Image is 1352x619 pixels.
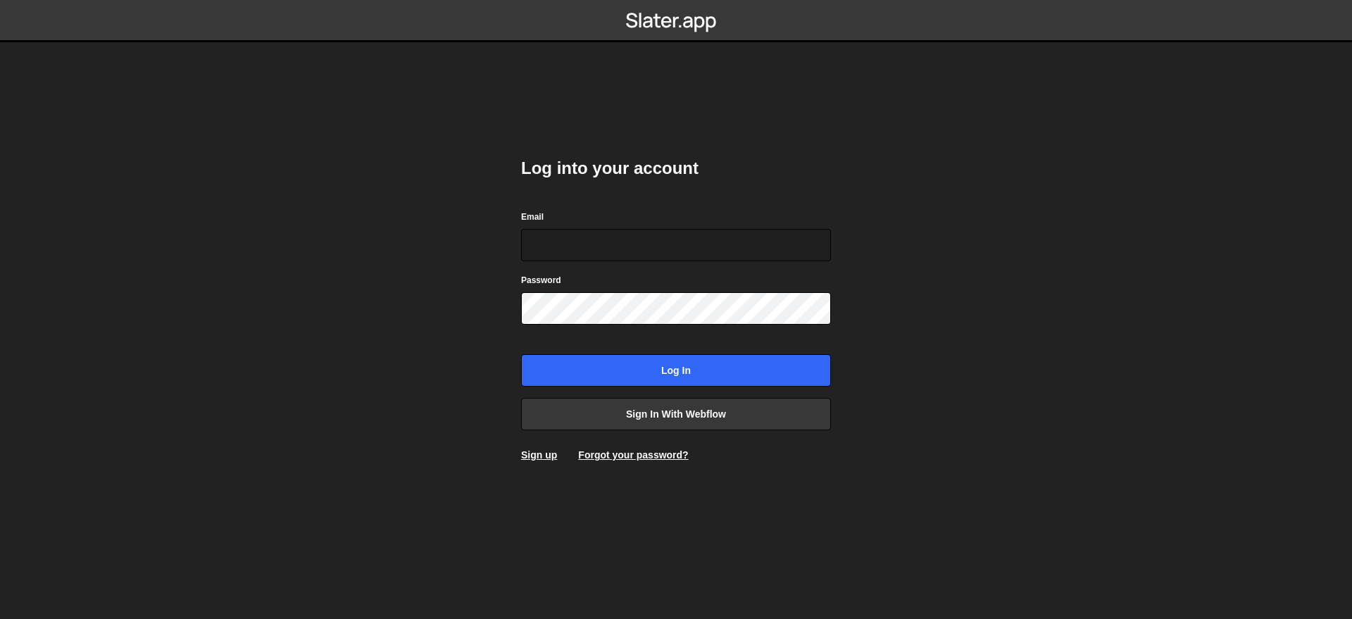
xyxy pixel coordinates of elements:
label: Email [521,210,544,224]
label: Password [521,273,561,287]
a: Sign up [521,449,557,461]
input: Log in [521,354,831,387]
a: Sign in with Webflow [521,398,831,430]
a: Forgot your password? [578,449,688,461]
h2: Log into your account [521,157,831,180]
